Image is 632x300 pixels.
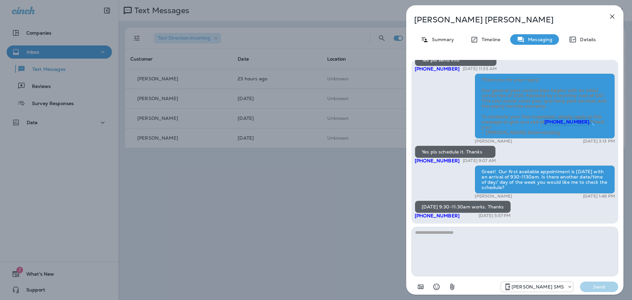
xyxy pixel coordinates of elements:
p: [DATE] 5:57 PM [479,213,511,218]
p: [DATE] 1:48 PM [583,194,615,199]
p: [DATE] 3:13 PM [583,139,615,144]
div: Yes pls schedule it. Thanks [415,146,496,158]
div: +1 (757) 760-3335 [501,283,573,291]
p: Messaging [525,37,552,42]
div: Great! Our first available appointment is [DATE] with an arrival of 930-1130am. Is there another ... [475,165,615,194]
p: Timeline [478,37,500,42]
span: [PHONE_NUMBER] [415,213,460,219]
span: [PHONE_NUMBER] [415,66,460,72]
span: Thank you for your reply! Our general pest control plan begins with an initial service fee of $12... [482,77,608,135]
p: [DATE] 9:07 AM [463,158,496,163]
p: [PERSON_NAME] [475,139,512,144]
span: [PHONE_NUMBER] [415,158,460,164]
button: Add in a premade template [414,280,427,293]
p: [PERSON_NAME] [PERSON_NAME] [414,15,594,24]
p: Details [577,37,596,42]
button: Select an emoji [430,280,443,293]
p: [PERSON_NAME] [475,194,512,199]
div: [DATE] 9:30-11:30am works. Thanks [415,201,511,213]
p: [DATE] 11:35 AM [463,66,497,71]
p: [PERSON_NAME] SMS [512,284,564,289]
p: Summary [429,37,454,42]
span: [PHONE_NUMBER]. [544,119,591,125]
div: Yes pls send info [415,54,497,66]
